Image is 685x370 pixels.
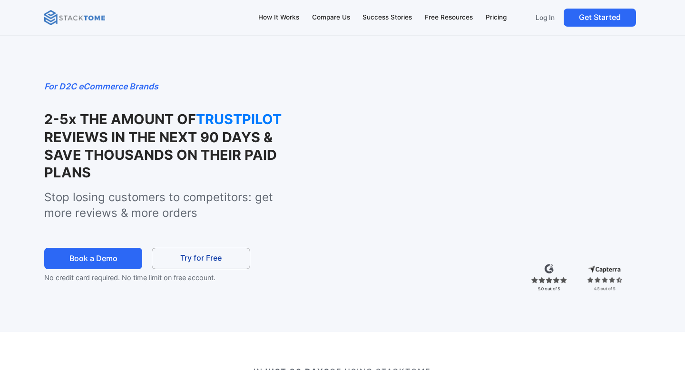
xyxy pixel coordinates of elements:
p: Stop losing customers to competitors: get more reviews & more orders [44,189,303,221]
a: Get Started [564,9,636,27]
iframe: StackTome- product_demo 07.24 - 1.3x speed (1080p) [323,80,641,259]
a: Compare Us [307,8,354,28]
a: Book a Demo [44,248,143,269]
a: Try for Free [152,248,250,269]
a: Success Stories [358,8,417,28]
strong: 2-5x THE AMOUNT OF [44,111,196,127]
a: Log In [530,9,560,27]
div: Pricing [486,12,507,23]
strong: REVIEWS IN THE NEXT 90 DAYS & SAVE THOUSANDS ON THEIR PAID PLANS [44,129,277,181]
a: How It Works [254,8,303,28]
div: Success Stories [362,12,412,23]
strong: TRUSTPILOT [196,110,291,128]
div: Free Resources [425,12,473,23]
p: Log In [536,13,555,22]
a: Free Resources [421,8,478,28]
div: Compare Us [312,12,350,23]
em: For D2C eCommerce Brands [44,81,158,91]
div: How It Works [258,12,299,23]
a: Pricing [481,8,511,28]
p: No credit card required. No time limit on free account. [44,272,263,283]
